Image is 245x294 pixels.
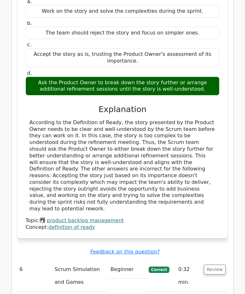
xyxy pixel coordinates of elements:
[27,42,32,48] span: c.
[26,5,219,18] div: Work on the story and solve the complexities during the sprint.
[90,249,160,255] a: Feedback on this question?
[176,261,201,292] td: 0:32 min.
[26,218,219,224] div: Topic:
[26,224,219,231] div: Concept:
[108,261,146,279] td: Beginner
[52,261,108,292] td: Scrum Simulation and Games
[48,224,95,230] a: definition of ready
[29,120,216,213] div: According to the Definition of Ready, the story presented by the Product Owner needs to be clear ...
[26,77,219,96] div: Ask the Product Owner to break down the story further or arrange additional refinement sessions u...
[26,49,219,68] div: Accept the story as is, trusting the Product Owner's assessment of its importance.
[204,265,226,275] button: Review
[47,218,124,224] a: product backlog management
[29,105,216,114] h3: Explanation
[17,261,52,292] td: 6
[27,20,32,26] span: b.
[27,70,32,76] span: d.
[26,27,219,40] div: The team should reject the story and focus on simpler ones.
[149,267,169,273] span: Correct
